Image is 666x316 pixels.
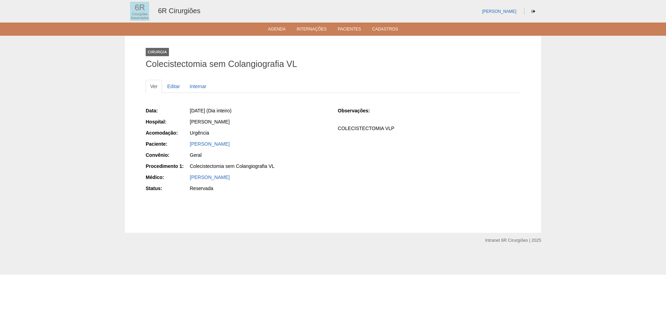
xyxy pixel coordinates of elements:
[146,118,189,125] div: Hospital:
[146,48,169,56] div: Cirurgia
[185,80,211,93] a: Internar
[268,27,286,34] a: Agenda
[482,9,516,14] a: [PERSON_NAME]
[338,27,361,34] a: Pacientes
[338,125,520,132] p: COLECISTECTOMIA VLP
[190,108,231,113] span: [DATE] (Dia inteiro)
[190,129,328,136] div: Urgência
[190,174,230,180] a: [PERSON_NAME]
[158,7,200,15] a: 6R Cirurgiões
[297,27,327,34] a: Internações
[146,60,520,68] h1: Colecistectomia sem Colangiografia VL
[146,80,162,93] a: Ver
[146,163,189,170] div: Procedimento 1:
[190,152,328,159] div: Geral
[190,185,328,192] div: Reservada
[146,129,189,136] div: Acomodação:
[146,140,189,147] div: Paciente:
[163,80,185,93] a: Editar
[531,9,535,14] i: Sair
[485,237,541,244] div: Intranet 6R Cirurgiões | 2025
[146,185,189,192] div: Status:
[146,174,189,181] div: Médico:
[146,107,189,114] div: Data:
[190,141,230,147] a: [PERSON_NAME]
[338,107,381,114] div: Observações:
[372,27,398,34] a: Cadastros
[190,118,328,125] div: [PERSON_NAME]
[146,152,189,159] div: Convênio:
[190,163,328,170] div: Colecistectomia sem Colangiografia VL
